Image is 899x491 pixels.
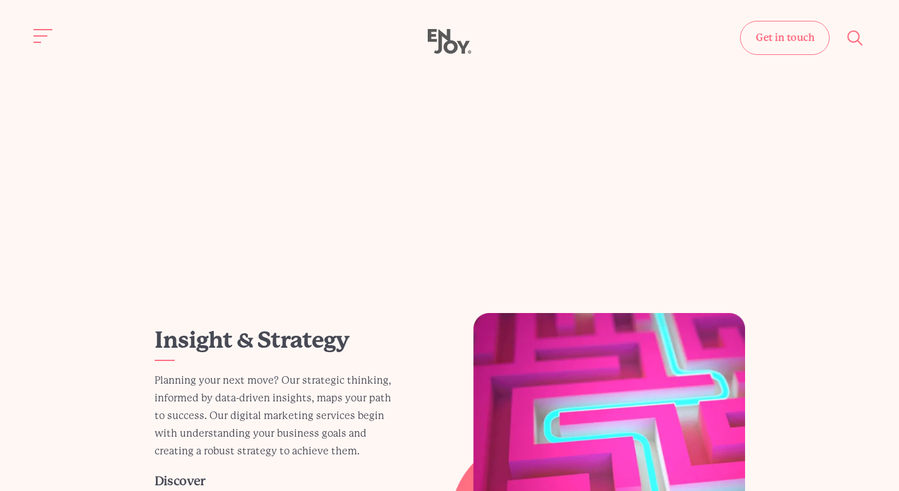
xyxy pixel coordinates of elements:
[842,25,869,51] button: Site search
[30,23,57,49] button: Site navigation
[740,21,830,55] a: Get in touch
[155,372,402,460] p: Planning your next move? Our strategic thinking, informed by data-driven insights, maps your path...
[155,474,206,488] a: Discover
[155,327,349,353] a: Insight & Strategy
